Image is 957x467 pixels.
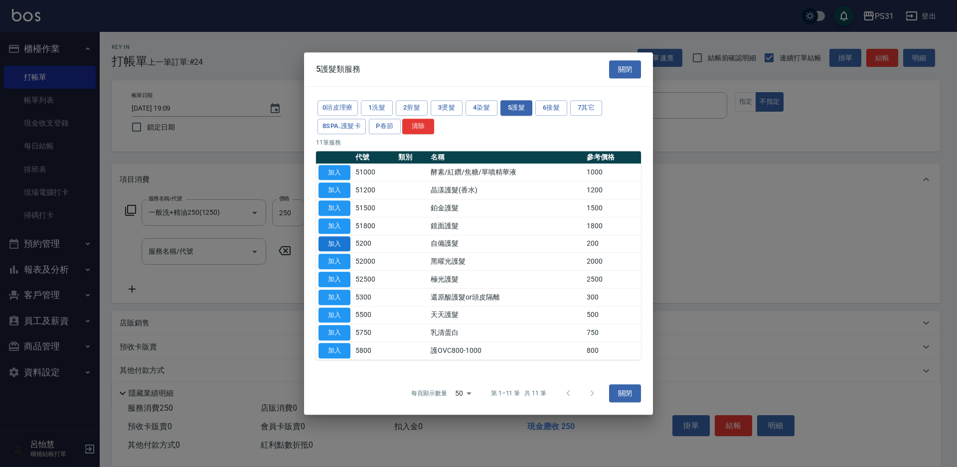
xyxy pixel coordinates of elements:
td: 1200 [584,181,641,199]
button: 加入 [319,325,350,341]
button: 加入 [319,200,350,216]
td: 2000 [584,253,641,271]
td: 護OVC800-1000 [428,342,584,360]
button: 加入 [319,290,350,305]
button: 4染髮 [466,100,497,116]
td: 酵素/紅鑽/焦糖/單噴精華液 [428,163,584,181]
td: 51200 [353,181,396,199]
td: 極光護髮 [428,271,584,289]
td: 52000 [353,253,396,271]
button: 加入 [319,236,350,252]
button: 清除 [402,119,434,134]
button: 加入 [319,272,350,287]
td: 800 [584,342,641,360]
td: 晶漾護髮(香水) [428,181,584,199]
button: 3燙髮 [431,100,463,116]
td: 5800 [353,342,396,360]
td: 51500 [353,199,396,217]
td: 5500 [353,306,396,324]
button: 1洗髮 [361,100,393,116]
td: 51000 [353,163,396,181]
th: 代號 [353,151,396,164]
td: 51800 [353,217,396,235]
p: 11 筆服務 [316,138,641,147]
button: 8SPA.護髮卡 [318,119,366,134]
td: 300 [584,289,641,307]
th: 參考價格 [584,151,641,164]
td: 5300 [353,289,396,307]
td: 52500 [353,271,396,289]
td: 黑曜光護髮 [428,253,584,271]
td: 2500 [584,271,641,289]
button: 加入 [319,308,350,323]
th: 名稱 [428,151,584,164]
td: 500 [584,306,641,324]
td: 還原酸護髮or頭皮隔離 [428,289,584,307]
span: 5護髮類服務 [316,64,360,74]
button: 加入 [319,343,350,358]
td: 1000 [584,163,641,181]
button: 2剪髮 [396,100,428,116]
td: 5200 [353,235,396,253]
button: 6接髮 [535,100,567,116]
p: 第 1–11 筆 共 11 筆 [491,389,546,398]
button: 7其它 [570,100,602,116]
td: 乳清蛋白 [428,324,584,342]
td: 自備護髮 [428,235,584,253]
div: 50 [451,380,475,407]
button: 5護髮 [500,100,532,116]
button: 加入 [319,254,350,270]
button: 加入 [319,165,350,180]
button: 加入 [319,218,350,234]
th: 類別 [396,151,428,164]
button: 加入 [319,183,350,198]
button: 關閉 [609,60,641,79]
td: 鉑金護髮 [428,199,584,217]
td: 鏡面護髮 [428,217,584,235]
button: P春節 [369,119,401,134]
td: 200 [584,235,641,253]
p: 每頁顯示數量 [411,389,447,398]
td: 1500 [584,199,641,217]
td: 750 [584,324,641,342]
td: 1800 [584,217,641,235]
td: 5750 [353,324,396,342]
td: 天天護髮 [428,306,584,324]
button: 關閉 [609,384,641,403]
button: 0頭皮理療 [318,100,358,116]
